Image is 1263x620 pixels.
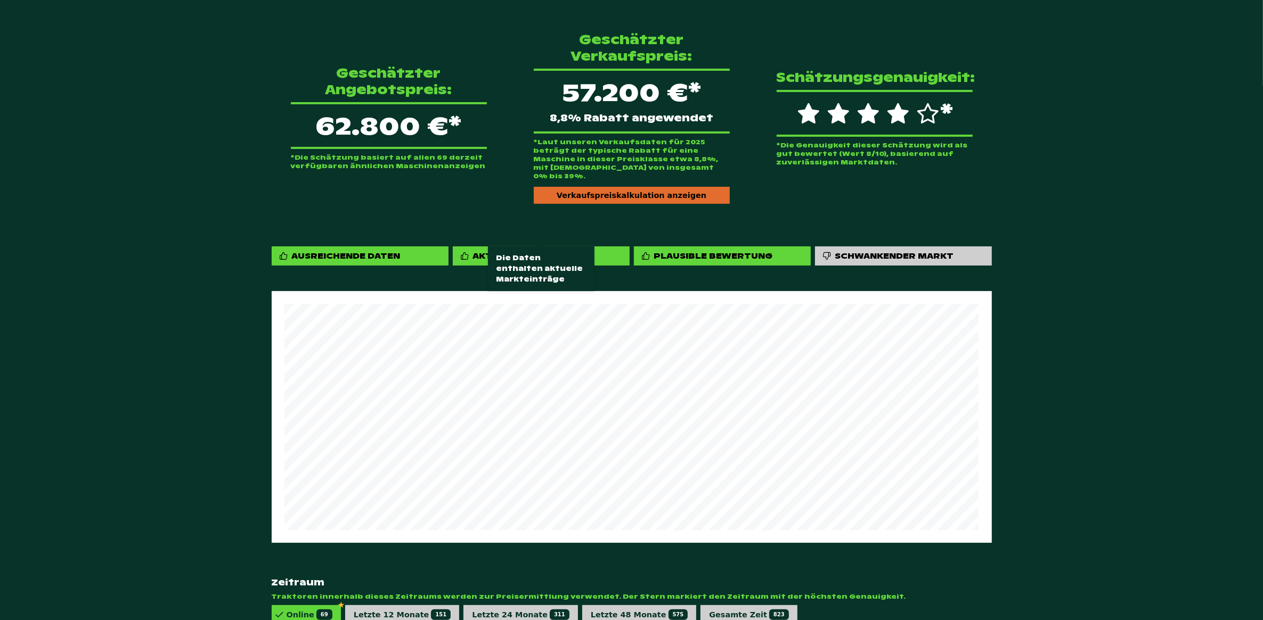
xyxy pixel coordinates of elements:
[534,187,730,204] div: Verkaufspreiskalkulation anzeigen
[777,69,973,86] p: Schätzungsgenauigkeit:
[669,609,688,620] span: 575
[769,609,789,620] span: 823
[291,65,487,98] p: Geschätzter Angebotspreis:
[316,609,332,620] span: 69
[354,609,451,620] div: Letzte 12 Monate
[534,31,730,64] p: Geschätzter Verkaufspreis:
[292,251,401,261] div: Ausreichende Daten
[287,609,332,620] div: Online
[291,102,487,149] p: 62.800 €*
[591,609,688,620] div: Letzte 48 Monate
[272,592,992,601] span: Traktoren innerhalb dieses Zeitraums werden zur Preisermittlung verwendet. Der Stern markiert den...
[709,609,788,620] div: Gesamte Zeit
[777,141,973,167] p: *Die Genauigkeit dieser Schätzung wird als gut bewertet (Wert 8/10), basierend auf zuverlässigen ...
[472,609,569,620] div: Letzte 24 Monate
[815,246,992,265] div: Schwankender Markt
[453,246,630,265] div: Aktuelle Angebote
[550,609,569,620] span: 311
[835,251,954,261] div: Schwankender Markt
[534,69,730,134] div: 57.200 €*
[291,153,487,170] p: *Die Schätzung basiert auf allen 69 derzeit verfügbaren ähnlichen Maschinenanzeigen
[473,251,580,261] div: Aktuelle Angebote
[272,577,992,588] strong: Zeitraum
[431,609,451,620] span: 151
[634,246,811,265] div: Plausible Bewertung
[654,251,773,261] div: Plausible Bewertung
[272,246,449,265] div: Ausreichende Daten
[550,113,713,123] span: 8,8% Rabatt angewendet
[534,138,730,180] p: *Laut unseren Verkaufsdaten für 2025 beträgt der typische Rabatt für eine Maschine in dieser Prei...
